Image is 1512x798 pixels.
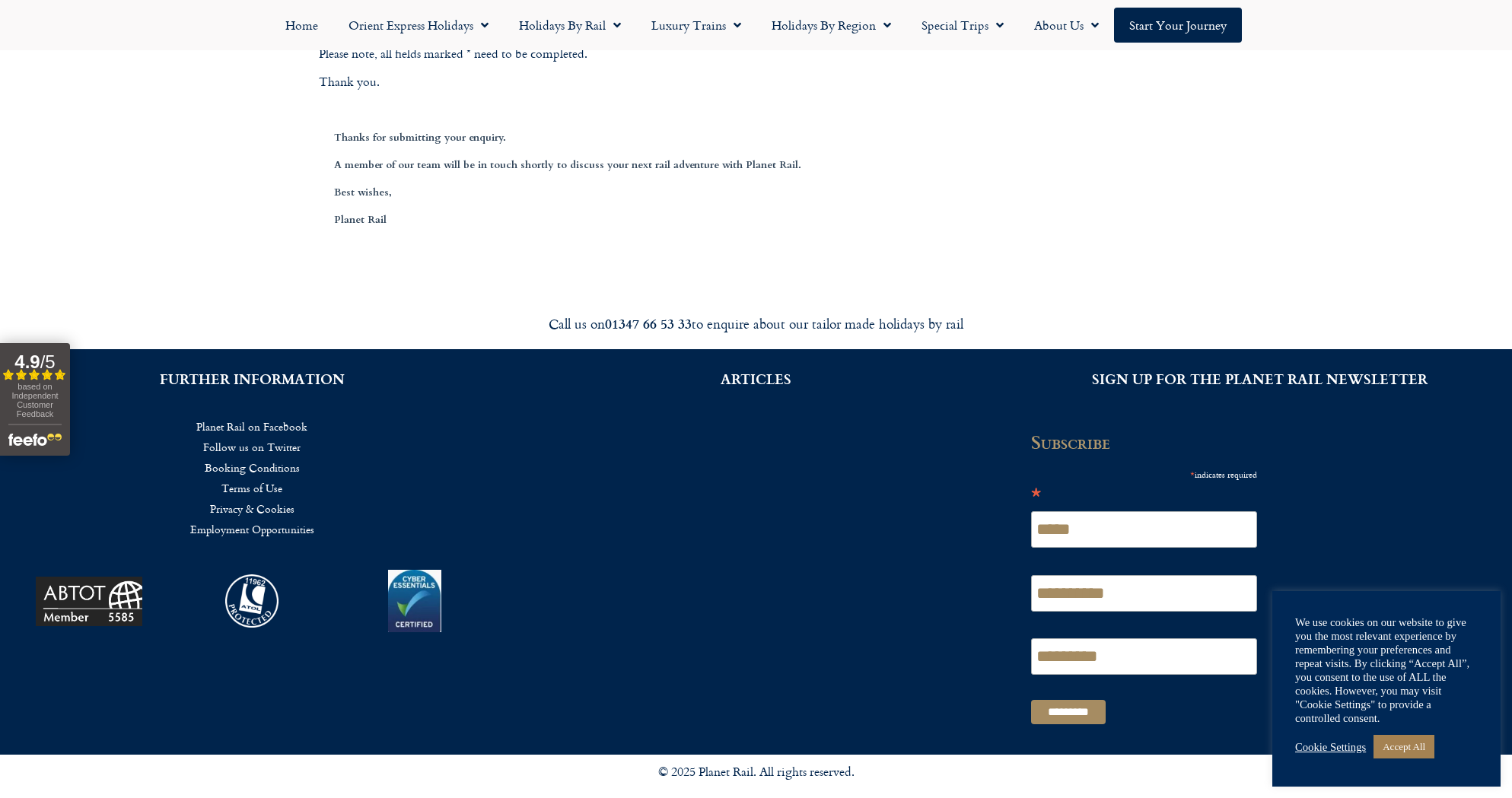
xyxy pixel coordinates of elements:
[1031,431,1267,453] h2: Subscribe
[1031,372,1489,386] h2: SIGN UP FOR THE PLANET RAIL NEWSLETTER
[906,8,1019,43] a: Special Trips
[8,8,1504,43] nav: Menu
[1019,8,1114,43] a: About Us
[23,416,481,539] nav: Menu
[23,478,481,498] a: Terms of Use
[1374,735,1434,758] a: Accept All
[504,8,636,43] a: Holidays by Rail
[636,8,756,43] a: Luxury Trains
[1031,464,1258,483] div: indicates required
[23,519,481,539] a: Employment Opportunities
[319,72,890,92] p: Thank you.
[23,498,481,519] a: Privacy & Cookies
[23,372,481,386] h2: FURTHER INFORMATION
[1114,8,1242,43] a: Start your Journey
[23,437,481,457] a: Follow us on Twitter
[330,315,1183,332] div: Call us on to enquire about our tailor made holidays by rail
[319,44,890,64] p: Please note, all fields marked * need to be completed.
[334,131,874,230] iframe: Form 0
[756,8,906,43] a: Holidays by Region
[270,8,333,43] a: Home
[1295,740,1366,754] a: Cookie Settings
[605,313,692,333] strong: 01347 66 53 33
[333,8,504,43] a: Orient Express Holidays
[323,762,1190,782] p: © 2025 Planet Rail. All rights reserved.
[1295,615,1478,725] div: We use cookies on our website to give you the most relevant experience by remembering your prefer...
[23,416,481,437] a: Planet Rail on Facebook
[23,457,481,478] a: Booking Conditions
[527,372,985,386] h2: ARTICLES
